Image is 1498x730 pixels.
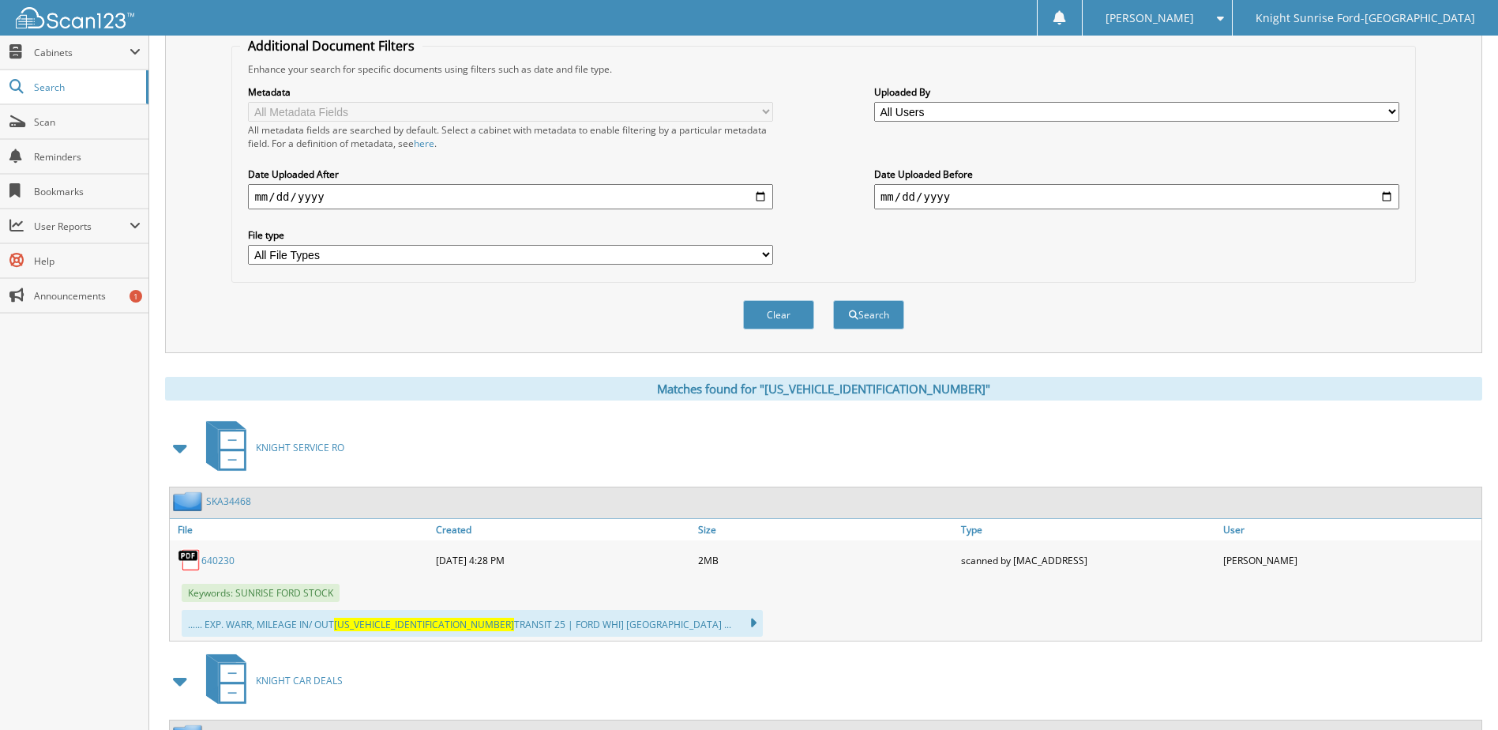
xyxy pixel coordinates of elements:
span: Bookmarks [34,185,141,198]
label: Date Uploaded Before [874,167,1399,181]
span: Announcements [34,289,141,303]
span: Cabinets [34,46,130,59]
label: File type [248,228,773,242]
div: [DATE] 4:28 PM [432,544,694,576]
button: Search [833,300,904,329]
label: Metadata [248,85,773,99]
span: [US_VEHICLE_IDENTIFICATION_NUMBER] [334,618,514,631]
a: Created [432,519,694,540]
div: scanned by [MAC_ADDRESS] [957,544,1219,576]
div: 1 [130,290,142,303]
div: 2MB [694,544,956,576]
img: folder2.png [173,491,206,511]
span: Knight Sunrise Ford-[GEOGRAPHIC_DATA] [1256,13,1475,23]
iframe: Chat Widget [1419,654,1498,730]
span: [PERSON_NAME] [1106,13,1194,23]
span: Keywords: SUNRISE FORD STOCK [182,584,340,602]
div: ...... EXP. WARR, MILEAGE IN/ OUT TRANSIT 25 | FORD WHI] [GEOGRAPHIC_DATA] ... [182,610,763,637]
span: KNIGHT CAR DEALS [256,674,343,687]
span: Search [34,81,138,94]
a: here [414,137,434,150]
label: Date Uploaded After [248,167,773,181]
span: Help [34,254,141,268]
a: KNIGHT SERVICE RO [197,416,344,479]
div: [PERSON_NAME] [1219,544,1481,576]
a: Size [694,519,956,540]
input: start [248,184,773,209]
button: Clear [743,300,814,329]
a: KNIGHT CAR DEALS [197,649,343,712]
span: KNIGHT SERVICE RO [256,441,344,454]
span: User Reports [34,220,130,233]
label: Uploaded By [874,85,1399,99]
div: Enhance your search for specific documents using filters such as date and file type. [240,62,1406,76]
div: Matches found for "[US_VEHICLE_IDENTIFICATION_NUMBER]" [165,377,1482,401]
legend: Additional Document Filters [240,37,422,55]
input: end [874,184,1399,209]
a: User [1219,519,1481,540]
span: Scan [34,115,141,129]
a: Type [957,519,1219,540]
a: File [170,519,432,540]
a: 640230 [201,554,235,567]
a: SKA34468 [206,495,251,508]
img: scan123-logo-white.svg [16,7,134,28]
span: Reminders [34,150,141,164]
div: All metadata fields are searched by default. Select a cabinet with metadata to enable filtering b... [248,123,773,150]
img: PDF.png [178,548,201,572]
